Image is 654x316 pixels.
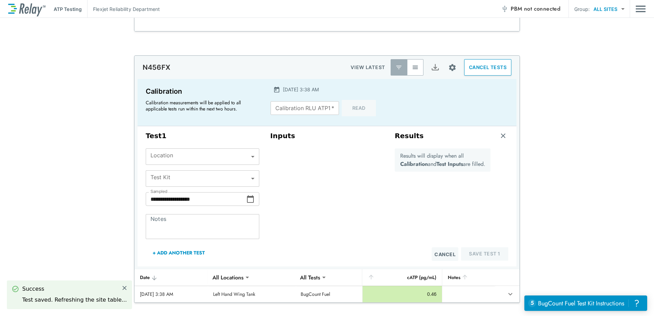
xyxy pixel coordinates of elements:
[22,285,127,293] div: Success
[511,4,560,14] span: PBM
[368,273,436,281] div: cATP (pg/mL)
[146,132,259,140] h3: Test 1
[151,189,168,194] label: Sampled
[146,245,212,261] button: + Add Another Test
[143,63,170,71] p: N456FX
[505,288,516,300] button: expand row
[22,296,127,304] div: Test saved. Refreshing the site table...
[524,295,647,311] iframe: Resource center
[448,273,489,281] div: Notes
[431,63,440,72] img: Export Icon
[400,160,428,168] b: Calibration
[395,64,402,71] img: Latest
[146,192,246,206] input: Choose date, selected date is Aug 25, 2025
[448,63,457,72] img: Settings Icon
[208,286,296,302] td: Left Hand Wing Tank
[134,269,520,303] table: sticky table
[351,63,385,71] p: VIEW LATEST
[436,160,463,168] b: Test Inputs
[283,86,319,93] p: [DATE] 3:38 AM
[121,285,128,291] img: Close Icon
[400,152,485,168] p: Results will display when all and are filled.
[443,58,461,77] button: Site setup
[93,5,160,13] p: Flexjet Reliability Department
[12,286,19,292] img: Success
[636,2,646,15] button: Main menu
[464,59,511,76] button: CANCEL TESTS
[427,59,443,76] button: Export
[524,5,560,13] span: not connected
[295,271,325,284] div: All Tests
[432,247,458,261] button: Cancel
[295,286,362,302] td: BugCount Fuel
[270,132,384,140] h3: Inputs
[395,132,424,140] h3: Results
[498,2,563,16] button: PBM not connected
[368,291,436,298] div: 0.46
[54,5,82,13] p: ATP Testing
[146,86,258,97] p: Calibration
[8,2,45,16] img: LuminUltra Relay
[636,2,646,15] img: Drawer Icon
[501,5,508,12] img: Offline Icon
[574,5,590,13] p: Group:
[273,86,280,93] img: Calender Icon
[412,64,419,71] img: View All
[500,132,507,139] img: Remove
[134,269,208,286] th: Date
[208,271,248,284] div: All Locations
[146,100,255,112] p: Calibration measurements will be applied to all applicable tests run within the next two hours.
[140,291,202,298] div: [DATE] 3:38 AM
